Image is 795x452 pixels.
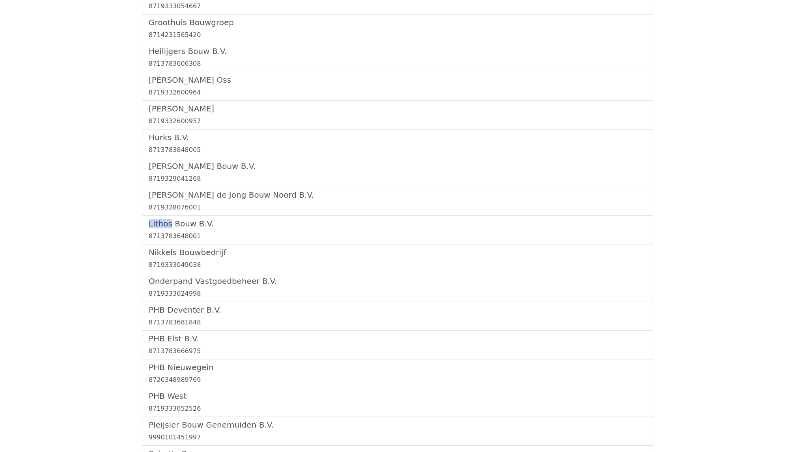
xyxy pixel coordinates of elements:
[149,346,646,356] div: 8713783666975
[149,18,646,40] a: Groothuis Bouwgroep8714231565420
[149,145,646,155] div: 8713783848005
[149,133,646,155] a: Hurks B.V.8713783848005
[149,104,646,126] a: [PERSON_NAME]8719332600957
[149,305,646,327] a: PHB Deventer B.V.8713783681848
[149,260,646,270] div: 8719333049038
[149,104,646,113] h5: [PERSON_NAME]
[149,75,646,97] a: [PERSON_NAME] Oss8719332600964
[149,161,646,183] a: [PERSON_NAME] Bouw B.V.8719329041268
[149,433,646,442] div: 9990101451997
[149,117,646,126] div: 8719332600957
[149,46,646,56] h5: Heilijgers Bouw B.V.
[149,133,646,142] h5: Hurks B.V.
[149,404,646,413] div: 8719333052526
[149,18,646,27] h5: Groothuis Bouwgroep
[149,391,646,413] a: PHB West8719333052526
[149,190,646,212] a: [PERSON_NAME] de Jong Bouw Noord B.V.8719328076001
[149,318,646,327] div: 8713783681848
[149,2,646,11] div: 8719333054667
[149,219,646,228] h5: Lithos Bouw B.V.
[149,219,646,241] a: Lithos Bouw B.V.8713783648001
[149,161,646,171] h5: [PERSON_NAME] Bouw B.V.
[149,305,646,315] h5: PHB Deventer B.V.
[149,30,646,40] div: 8714231565420
[149,289,646,298] div: 8719333024998
[149,190,646,200] h5: [PERSON_NAME] de Jong Bouw Noord B.V.
[149,174,646,183] div: 8719329041268
[149,420,646,442] a: Pleijsier Bouw Genemuiden B.V.9990101451997
[149,334,646,356] a: PHB Elst B.V.8713783666975
[149,375,646,385] div: 8720348989769
[149,363,646,385] a: PHB Nieuwegein8720348989769
[149,420,646,430] h5: Pleijsier Bouw Genemuiden B.V.
[149,391,646,401] h5: PHB West
[149,334,646,343] h5: PHB Elst B.V.
[149,232,646,241] div: 8713783648001
[149,248,646,270] a: Nikkels Bouwbedrijf8719333049038
[149,59,646,69] div: 8713783606308
[149,46,646,69] a: Heilijgers Bouw B.V.8713783606308
[149,75,646,85] h5: [PERSON_NAME] Oss
[149,276,646,286] h5: Onderpand Vastgoedbeheer B.V.
[149,276,646,298] a: Onderpand Vastgoedbeheer B.V.8719333024998
[149,248,646,257] h5: Nikkels Bouwbedrijf
[149,203,646,212] div: 8719328076001
[149,363,646,372] h5: PHB Nieuwegein
[149,88,646,97] div: 8719332600964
